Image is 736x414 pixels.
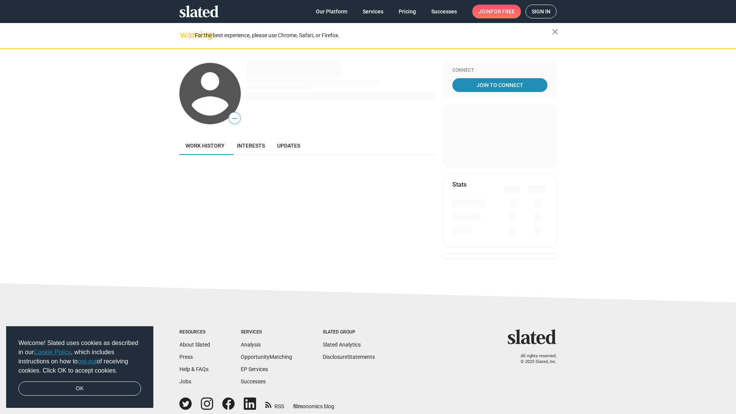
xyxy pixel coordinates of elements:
[237,143,265,149] span: Interests
[78,358,97,365] a: opt-out
[452,181,467,189] mat-card-title: Stats
[293,403,302,409] span: film
[229,113,240,123] span: —
[18,381,141,396] a: dismiss cookie message
[310,5,353,18] a: Our Platform
[241,354,292,360] a: OpportunityMatching
[323,342,361,348] a: Slated Analytics
[452,78,547,92] a: Join To Connect
[6,326,153,408] div: cookieconsent
[491,5,515,18] span: for free
[18,338,141,375] span: Welcome! Slated uses cookies as described in our , which includes instructions on how to of recei...
[186,143,225,149] span: Work history
[277,143,300,149] span: Updates
[452,67,547,74] div: Connect
[550,27,560,36] mat-icon: close
[526,5,557,18] a: Sign in
[532,5,550,18] span: Sign in
[179,342,210,348] a: About Slated
[271,136,306,155] a: Updates
[241,366,268,372] a: EP Services
[179,354,193,360] a: Press
[293,397,334,410] a: filmonomics blog
[179,136,231,155] a: Work history
[356,5,389,18] a: Services
[241,342,261,348] a: Analysis
[241,329,292,335] div: Services
[323,329,375,335] div: Slated Group
[316,5,347,18] span: Our Platform
[265,398,284,410] a: RSS
[241,378,266,384] a: Successes
[195,30,552,41] div: For the best experience, please use Chrome, Safari, or Firefox.
[478,5,515,18] span: Join
[180,30,189,39] mat-icon: warning
[425,5,463,18] a: Successes
[472,5,521,18] a: Joinfor free
[231,136,271,155] a: Interests
[34,349,71,355] a: Cookie Policy
[399,5,416,18] span: Pricing
[179,378,191,384] a: Jobs
[393,5,422,18] a: Pricing
[431,5,457,18] span: Successes
[363,5,383,18] span: Services
[454,78,546,92] span: Join To Connect
[179,329,210,335] div: Resources
[179,366,209,372] a: Help & FAQs
[513,353,557,365] p: All rights reserved. © 2025 Slated, Inc.
[323,354,375,360] a: DisclosureStatements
